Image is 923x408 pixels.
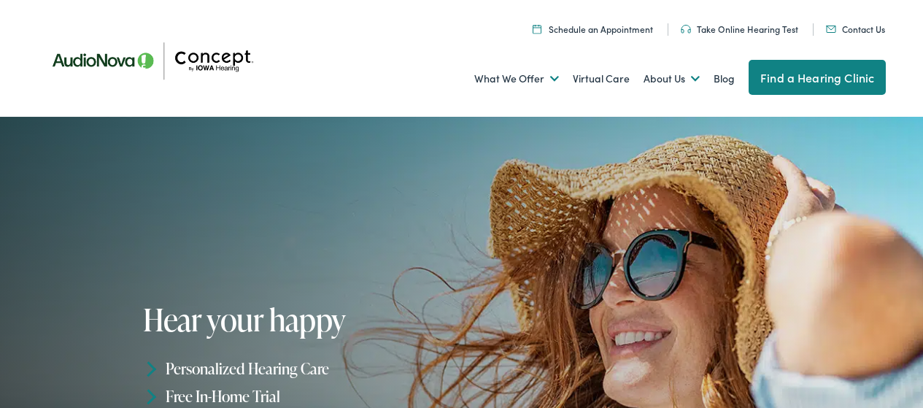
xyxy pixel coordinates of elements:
[533,24,541,34] img: A calendar icon to schedule an appointment at Concept by Iowa Hearing.
[533,23,653,35] a: Schedule an Appointment
[826,26,836,33] img: utility icon
[826,23,885,35] a: Contact Us
[143,355,466,382] li: Personalized Hearing Care
[681,23,798,35] a: Take Online Hearing Test
[681,25,691,34] img: utility icon
[644,52,700,106] a: About Us
[749,60,886,95] a: Find a Hearing Clinic
[573,52,630,106] a: Virtual Care
[714,52,735,106] a: Blog
[143,303,466,336] h1: Hear your happy
[474,52,559,106] a: What We Offer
